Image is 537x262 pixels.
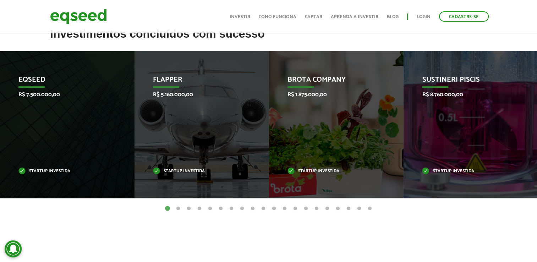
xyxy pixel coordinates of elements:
[313,205,320,212] button: 15 of 20
[302,205,309,212] button: 14 of 20
[196,205,203,212] button: 4 of 20
[18,169,105,173] p: Startup investida
[287,76,374,88] p: Brota Company
[153,91,240,98] p: R$ 5.160.000,00
[18,76,105,88] p: EqSeed
[345,205,352,212] button: 18 of 20
[249,205,256,212] button: 9 of 20
[292,205,299,212] button: 13 of 20
[50,7,107,26] img: EqSeed
[153,76,240,88] p: Flapper
[417,15,431,19] a: Login
[228,205,235,212] button: 7 of 20
[281,205,288,212] button: 12 of 20
[305,15,322,19] a: Captar
[260,205,267,212] button: 10 of 20
[175,205,182,212] button: 2 of 20
[18,91,105,98] p: R$ 7.500.000,00
[331,15,378,19] a: Aprenda a investir
[270,205,278,212] button: 11 of 20
[217,205,224,212] button: 6 of 20
[366,205,373,212] button: 20 of 20
[230,15,250,19] a: Investir
[356,205,363,212] button: 19 of 20
[387,15,399,19] a: Blog
[207,205,214,212] button: 5 of 20
[422,169,509,173] p: Startup investida
[164,205,171,212] button: 1 of 20
[422,76,509,88] p: Sustineri Piscis
[287,169,374,173] p: Startup investida
[334,205,341,212] button: 17 of 20
[153,169,240,173] p: Startup investida
[239,205,246,212] button: 8 of 20
[50,28,487,51] h2: Investimentos concluídos com sucesso
[287,91,374,98] p: R$ 1.875.000,00
[185,205,192,212] button: 3 of 20
[259,15,296,19] a: Como funciona
[422,91,509,98] p: R$ 8.760.000,00
[324,205,331,212] button: 16 of 20
[439,11,489,22] a: Cadastre-se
